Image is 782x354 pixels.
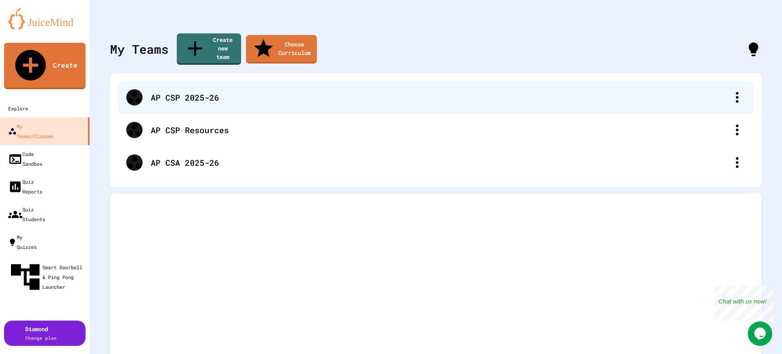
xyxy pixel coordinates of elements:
div: AP CSP 2025-26 [151,91,729,103]
div: Smart Doorbell & Ping Pong Launcher [8,260,86,294]
div: My Teams [110,40,169,58]
button: DiamondChange plan [4,321,86,346]
div: Quiz Students [8,204,45,224]
a: Choose Curriculum [246,35,317,64]
iframe: chat widget [748,321,774,346]
a: Create new team [177,33,241,65]
div: AP CSP Resources [118,114,753,146]
iframe: chat widget [714,286,774,321]
a: Create [4,43,86,89]
div: My Quizzes [8,232,37,252]
div: Diamond [25,325,57,342]
div: How it works [745,41,762,57]
div: AP CSA 2025-26 [151,156,729,169]
img: logo-orange.svg [8,8,81,29]
div: AP CSP Resources [151,124,729,136]
div: My Teams/Classes [8,121,54,141]
div: AP CSA 2025-26 [118,146,753,179]
div: Explore [8,103,28,113]
div: Code Sandbox [8,149,42,169]
span: Change plan [25,335,57,341]
div: Quiz Reports [8,177,42,196]
div: AP CSP 2025-26 [118,81,753,114]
